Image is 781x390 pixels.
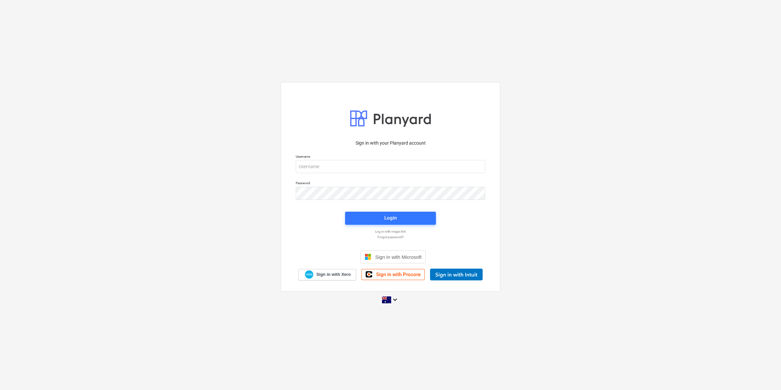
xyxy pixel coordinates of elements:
[296,154,485,160] p: Username
[298,269,357,280] a: Sign in with Xero
[292,235,489,239] a: Forgot password?
[316,272,351,277] span: Sign in with Xero
[365,254,371,260] img: Microsoft logo
[292,229,489,234] a: Log in with magic link
[376,272,421,277] span: Sign in with Procore
[305,270,313,279] img: Xero logo
[375,254,422,260] span: Sign in with Microsoft
[296,181,485,186] p: Password
[361,269,425,280] a: Sign in with Procore
[345,212,436,225] button: Login
[296,140,485,147] p: Sign in with your Planyard account
[391,296,399,304] i: keyboard_arrow_down
[384,214,397,222] div: Login
[296,160,485,173] input: Username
